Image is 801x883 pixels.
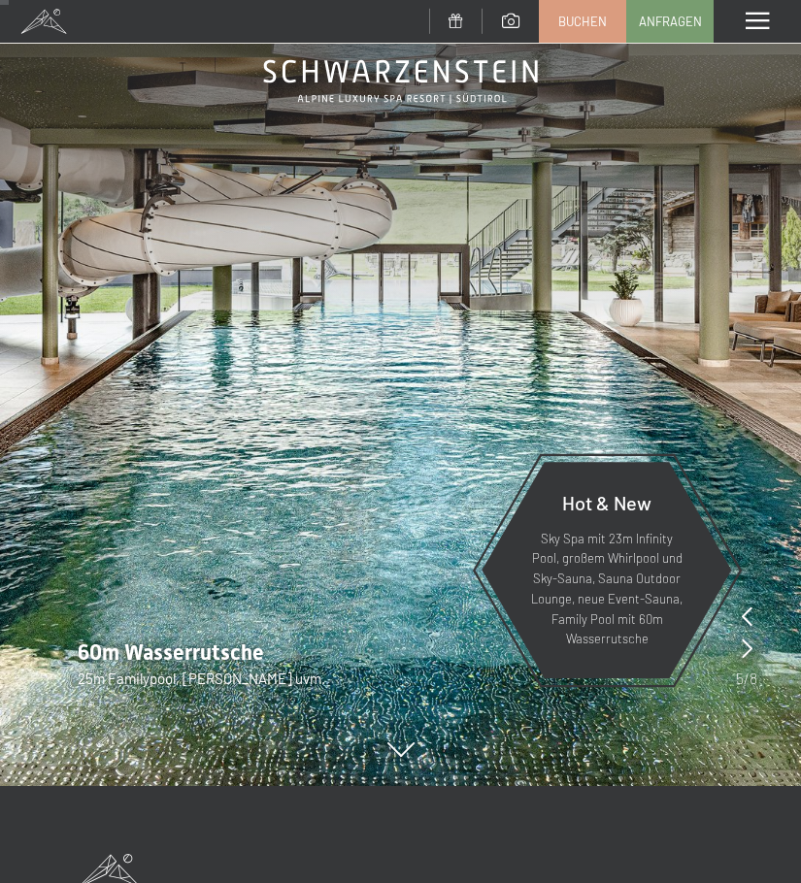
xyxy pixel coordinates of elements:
[750,668,757,689] span: 8
[627,1,713,42] a: Anfragen
[529,529,684,650] p: Sky Spa mit 23m Infinity Pool, großem Whirlpool und Sky-Sauna, Sauna Outdoor Lounge, neue Event-S...
[744,668,750,689] span: /
[78,640,264,665] span: 60m Wasserrutsche
[562,491,651,514] span: Hot & New
[78,670,325,687] span: 25m Familypool, [PERSON_NAME] uvm.
[736,668,744,689] span: 5
[639,13,702,30] span: Anfragen
[481,461,733,679] a: Hot & New Sky Spa mit 23m Infinity Pool, großem Whirlpool und Sky-Sauna, Sauna Outdoor Lounge, ne...
[558,13,607,30] span: Buchen
[540,1,625,42] a: Buchen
